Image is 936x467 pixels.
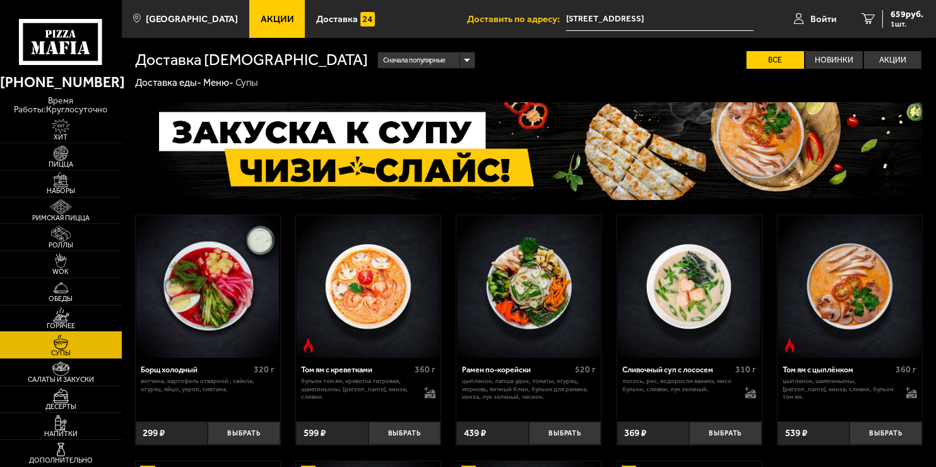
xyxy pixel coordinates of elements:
[369,422,441,446] button: Выбрать
[805,51,863,69] label: Новинки
[141,365,251,375] div: Борщ холодный
[383,51,446,69] span: Сначала популярные
[254,364,275,375] span: 320 г
[301,365,411,375] div: Том ям с креветками
[301,377,414,401] p: бульон том ям, креветка тигровая, шампиньоны, [PERSON_NAME], кинза, сливки.
[135,52,368,68] h1: Доставка [DEMOGRAPHIC_DATA]
[850,422,922,446] button: Выбрать
[689,422,762,446] button: Выбрать
[136,215,280,358] a: Борщ холодный
[360,12,375,27] img: 15daf4d41897b9f0e9f617042186c801.svg
[747,51,804,69] label: Все
[208,422,280,446] button: Выбрать
[618,215,761,358] img: Сливочный суп с лососем
[304,429,326,438] span: 599 ₽
[783,365,892,375] div: Том ям с цыплёнком
[566,8,754,31] input: Ваш адрес доставки
[622,377,735,393] p: лосось, рис, водоросли вакамэ, мисо бульон, сливки, лук зеленый.
[896,364,917,375] span: 360 г
[891,20,923,28] span: 1 шт.
[467,15,566,24] span: Доставить по адресу:
[617,215,762,358] a: Сливочный суп с лососем
[135,77,201,88] a: Доставка еды-
[464,429,486,438] span: 439 ₽
[785,429,807,438] span: 539 ₽
[891,10,923,19] span: 659 руб.
[783,377,896,401] p: цыпленок, шампиньоны, [PERSON_NAME], кинза, сливки, бульон том ям.
[301,338,316,353] img: Острое блюдо
[864,51,921,69] label: Акции
[261,15,294,24] span: Акции
[141,377,275,393] p: ветчина, картофель отварной , свёкла, огурец, яйцо, укроп, сметана.
[575,364,596,375] span: 520 г
[146,15,238,24] span: [GEOGRAPHIC_DATA]
[462,365,572,375] div: Рамен по-корейски
[778,215,922,358] a: Острое блюдоТом ям с цыплёнком
[235,76,258,89] div: Супы
[735,364,756,375] span: 310 г
[316,15,358,24] span: Доставка
[624,429,646,438] span: 369 ₽
[415,364,435,375] span: 360 г
[783,338,797,353] img: Острое блюдо
[810,15,836,24] span: Войти
[203,77,234,88] a: Меню-
[136,215,279,358] img: Борщ холодный
[462,377,596,401] p: цыпленок, лапша удон, томаты, огурец, морковь, яичный блин, бульон для рамена, кинза, лук зеленый...
[456,215,601,358] a: Рамен по-корейски
[458,215,600,358] img: Рамен по-корейски
[622,365,732,375] div: Сливочный суп с лососем
[297,215,439,358] img: Том ям с креветками
[778,215,921,358] img: Том ям с цыплёнком
[529,422,601,446] button: Выбрать
[296,215,441,358] a: Острое блюдоТом ям с креветками
[143,429,165,438] span: 299 ₽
